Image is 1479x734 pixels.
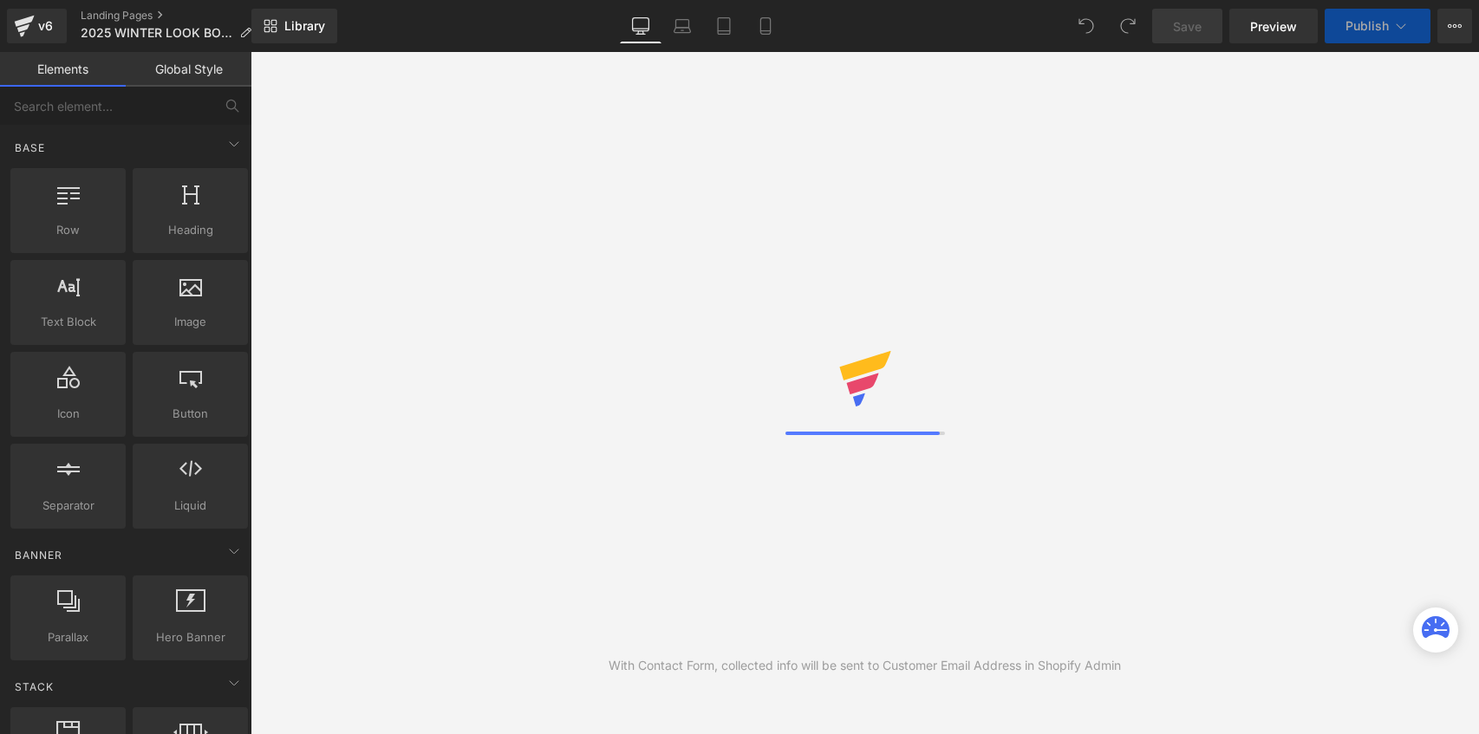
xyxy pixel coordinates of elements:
a: Landing Pages [81,9,265,23]
span: Separator [16,497,121,515]
a: v6 [7,9,67,43]
button: Redo [1111,9,1145,43]
span: 2025 WINTER LOOK BOOK [81,26,232,40]
span: Row [16,221,121,239]
a: New Library [251,9,337,43]
span: Base [13,140,47,156]
span: Parallax [16,628,121,646]
span: Library [284,18,325,34]
div: v6 [35,15,56,37]
a: Tablet [703,9,745,43]
a: Global Style [126,52,251,87]
span: Icon [16,405,121,423]
div: With Contact Form, collected info will be sent to Customer Email Address in Shopify Admin [609,656,1121,675]
a: Preview [1229,9,1318,43]
span: Button [138,405,243,423]
span: Banner [13,547,64,563]
button: Undo [1069,9,1104,43]
a: Mobile [745,9,786,43]
span: Image [138,313,243,331]
span: Save [1173,17,1202,36]
a: Desktop [620,9,661,43]
button: More [1437,9,1472,43]
span: Heading [138,221,243,239]
span: Preview [1250,17,1297,36]
span: Hero Banner [138,628,243,646]
span: Stack [13,679,55,695]
span: Publish [1345,19,1389,33]
span: Text Block [16,313,121,331]
span: Liquid [138,497,243,515]
a: Laptop [661,9,703,43]
button: Publish [1325,9,1430,43]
